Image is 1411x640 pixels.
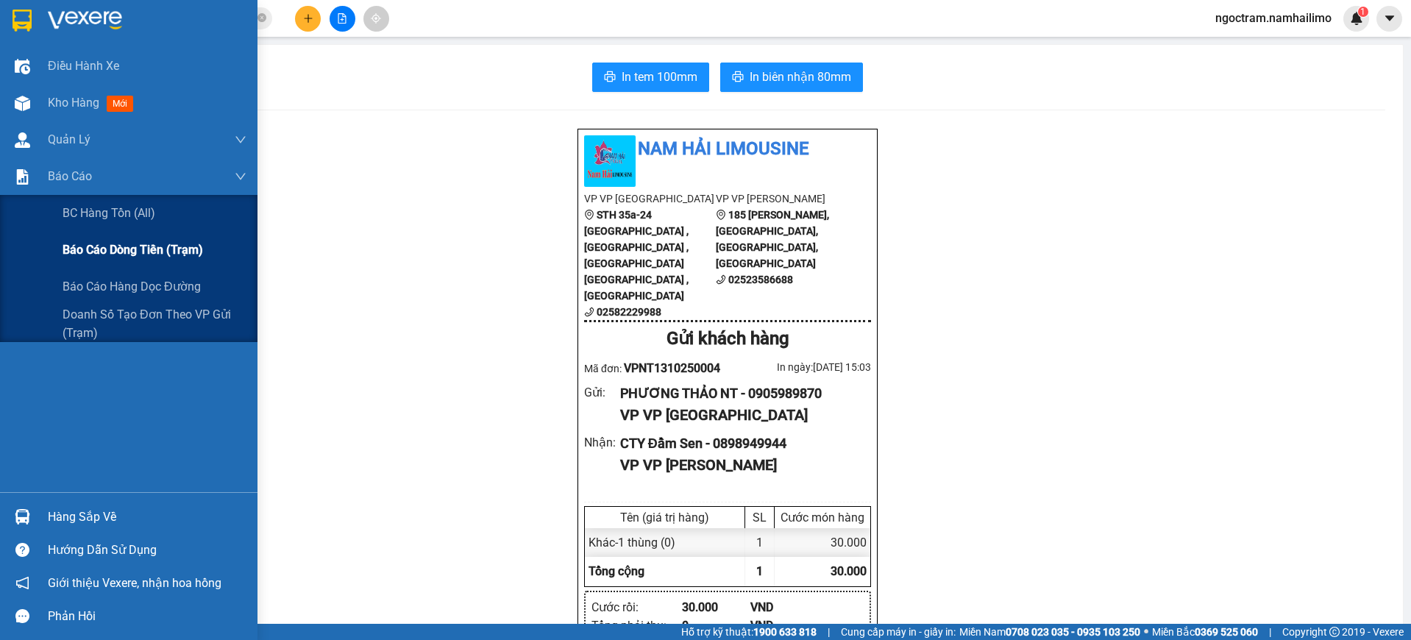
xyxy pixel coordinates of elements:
[682,598,750,616] div: 30.000
[257,12,266,26] span: close-circle
[303,13,313,24] span: plus
[1329,627,1340,637] span: copyright
[584,210,594,220] span: environment
[589,536,675,550] span: Khác - 1 thùng (0)
[728,274,793,285] b: 02523586688
[63,305,246,342] span: Doanh số tạo đơn theo VP gửi (trạm)
[828,624,830,640] span: |
[48,57,119,75] span: Điều hành xe
[1006,626,1140,638] strong: 0708 023 035 - 0935 103 250
[235,134,246,146] span: down
[584,209,689,302] b: STH 35a-24 [GEOGRAPHIC_DATA] , [GEOGRAPHIC_DATA] , [GEOGRAPHIC_DATA] [GEOGRAPHIC_DATA] , [GEOGRAP...
[48,574,221,592] span: Giới thiệu Vexere, nhận hoa hồng
[584,191,716,207] li: VP VP [GEOGRAPHIC_DATA]
[1350,12,1363,25] img: icon-new-feature
[48,167,92,185] span: Báo cáo
[584,325,871,353] div: Gửi khách hàng
[753,626,817,638] strong: 1900 633 818
[589,564,644,578] span: Tổng cộng
[584,135,871,163] li: Nam Hải Limousine
[257,13,266,22] span: close-circle
[584,359,728,377] div: Mã đơn:
[778,511,867,525] div: Cước món hàng
[745,528,775,557] div: 1
[584,307,594,317] span: phone
[584,383,620,402] div: Gửi :
[15,609,29,623] span: message
[775,528,870,557] div: 30.000
[716,274,726,285] span: phone
[584,135,636,187] img: logo.jpg
[622,68,697,86] span: In tem 100mm
[624,361,720,375] span: VPNT1310250004
[591,616,682,635] div: Tổng phải thu :
[1358,7,1368,17] sup: 1
[7,79,102,128] li: VP VP [GEOGRAPHIC_DATA]
[959,624,1140,640] span: Miền Nam
[1360,7,1365,17] span: 1
[102,79,196,112] li: VP VP [PERSON_NAME]
[337,13,347,24] span: file-add
[63,277,201,296] span: Báo cáo hàng dọc đường
[13,10,32,32] img: logo-vxr
[1383,12,1396,25] span: caret-down
[749,511,770,525] div: SL
[620,404,859,427] div: VP VP [GEOGRAPHIC_DATA]
[63,204,155,222] span: BC hàng tồn (all)
[756,564,763,578] span: 1
[1204,9,1343,27] span: ngoctram.namhailimo
[584,433,620,452] div: Nhận :
[235,171,246,182] span: down
[363,6,389,32] button: aim
[620,383,859,404] div: PHƯƠNG THẢO NT - 0905989870
[1152,624,1258,640] span: Miền Bắc
[720,63,863,92] button: printerIn biên nhận 80mm
[63,241,203,259] span: Báo cáo dòng tiền (trạm)
[107,96,133,112] span: mới
[15,576,29,590] span: notification
[597,306,661,318] b: 02582229988
[1269,624,1271,640] span: |
[732,71,744,85] span: printer
[620,454,859,477] div: VP VP [PERSON_NAME]
[620,433,859,454] div: CTY Đầm Sen - 0898949944
[48,130,90,149] span: Quản Lý
[7,7,59,59] img: logo.jpg
[716,191,847,207] li: VP VP [PERSON_NAME]
[750,598,819,616] div: VND
[681,624,817,640] span: Hỗ trợ kỹ thuật:
[716,209,829,269] b: 185 [PERSON_NAME], [GEOGRAPHIC_DATA], [GEOGRAPHIC_DATA], [GEOGRAPHIC_DATA]
[15,509,30,525] img: warehouse-icon
[48,96,99,110] span: Kho hàng
[330,6,355,32] button: file-add
[831,564,867,578] span: 30.000
[371,13,381,24] span: aim
[750,68,851,86] span: In biên nhận 80mm
[48,506,246,528] div: Hàng sắp về
[589,511,741,525] div: Tên (giá trị hàng)
[15,132,30,148] img: warehouse-icon
[592,63,709,92] button: printerIn tem 100mm
[750,616,819,635] div: VND
[1195,626,1258,638] strong: 0369 525 060
[295,6,321,32] button: plus
[7,7,213,63] li: Nam Hải Limousine
[48,605,246,627] div: Phản hồi
[728,359,871,375] div: In ngày: [DATE] 15:03
[1376,6,1402,32] button: caret-down
[682,616,750,635] div: 0
[604,71,616,85] span: printer
[48,539,246,561] div: Hướng dẫn sử dụng
[15,543,29,557] span: question-circle
[716,210,726,220] span: environment
[841,624,956,640] span: Cung cấp máy in - giấy in:
[15,96,30,111] img: warehouse-icon
[15,169,30,185] img: solution-icon
[15,59,30,74] img: warehouse-icon
[591,598,682,616] div: Cước rồi :
[1144,629,1148,635] span: ⚪️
